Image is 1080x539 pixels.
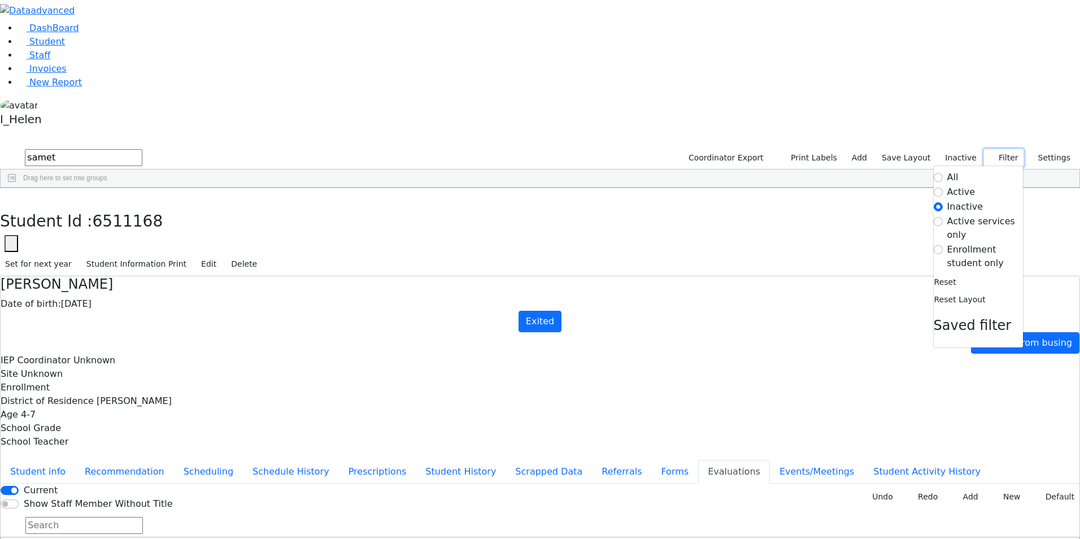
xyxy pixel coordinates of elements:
[1,381,50,394] label: Enrollment
[1,408,18,421] label: Age
[97,395,172,406] span: [PERSON_NAME]
[934,318,1012,333] span: Saved filter
[1,460,75,484] button: Student info
[984,149,1024,167] button: Filter
[770,460,864,484] button: Events/Meetings
[877,149,935,167] button: Save Layout
[681,149,769,167] button: Coordinator Export
[1,435,68,449] label: School Teacher
[25,149,142,166] input: Search
[23,174,107,182] span: Drag here to set row groups
[1024,149,1075,167] button: Settings
[1033,488,1079,506] button: Default
[1,276,1079,293] h4: [PERSON_NAME]
[18,50,50,60] a: Staff
[1,297,1079,311] div: [DATE]
[174,460,243,484] button: Scheduling
[29,77,82,88] span: New Report
[1,367,18,381] label: Site
[950,488,983,506] button: Add
[29,23,79,33] span: DashBoard
[73,355,115,366] span: Unknown
[24,497,172,511] label: Show Staff Member Without Title
[29,36,65,47] span: Student
[934,217,943,226] input: Active services only
[934,202,943,211] input: Inactive
[934,291,986,308] button: Reset Layout
[934,273,957,291] button: Reset
[75,460,174,484] button: Recommendation
[991,488,1026,506] button: New
[847,149,872,167] a: Add
[947,215,1023,242] label: Active services only
[947,243,1023,270] label: Enrollment student only
[29,50,50,60] span: Staff
[940,149,982,167] label: Inactive
[592,460,651,484] button: Referrals
[18,23,79,33] a: DashBoard
[778,149,842,167] button: Print Labels
[21,368,63,379] span: Unknown
[934,173,943,182] input: All
[243,460,339,484] button: Schedule History
[18,63,67,74] a: Invoices
[860,488,898,506] button: Undo
[971,332,1079,354] a: Remove from busing
[934,188,943,197] input: Active
[416,460,506,484] button: Student History
[18,36,65,47] a: Student
[1,297,61,311] label: Date of birth:
[934,245,943,254] input: Enrollment student only
[933,166,1024,348] div: Settings
[196,255,221,273] button: Edit
[1,354,71,367] label: IEP Coordinator
[905,488,943,506] button: Redo
[978,337,1072,348] span: Remove from busing
[519,311,561,332] a: Exited
[864,460,990,484] button: Student Activity History
[24,484,58,497] label: Current
[698,460,770,484] button: Evaluations
[506,460,592,484] button: Scrapped Data
[81,255,191,273] button: Student Information Print
[29,63,67,74] span: Invoices
[226,255,262,273] button: Delete
[18,77,82,88] a: New Report
[21,409,36,420] span: 4-7
[651,460,698,484] button: Forms
[93,212,163,231] span: 6511168
[947,185,976,199] label: Active
[947,200,983,214] label: Inactive
[947,171,959,184] label: All
[1,394,94,408] label: District of Residence
[339,460,416,484] button: Prescriptions
[1,421,61,435] label: School Grade
[25,517,143,534] input: Search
